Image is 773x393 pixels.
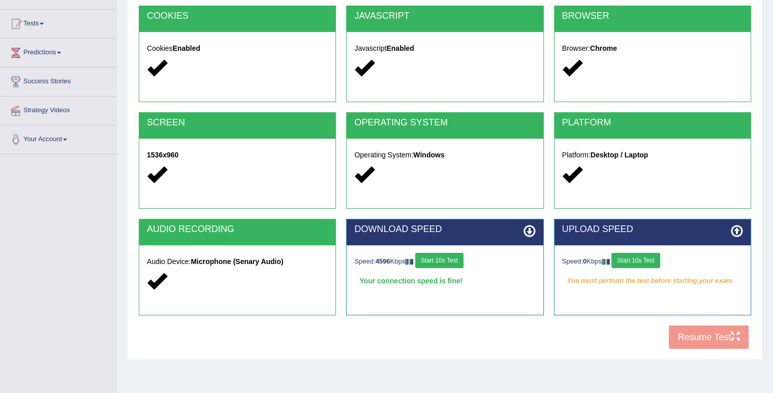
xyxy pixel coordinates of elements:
[354,273,535,288] div: Your connection speed is fine!
[354,45,535,52] h5: Javascript
[386,44,414,52] strong: Enabled
[1,96,116,122] a: Strategy Videos
[562,151,743,159] h5: Platform:
[562,45,743,52] h5: Browser:
[147,118,328,128] h2: SCREEN
[611,253,660,268] button: Start 10s Test
[562,273,743,288] em: You must perform the test before starting your exam
[405,259,413,265] img: ajax-loader-fb-connection.gif
[1,68,116,93] a: Success Stories
[354,11,535,21] h2: JAVASCRIPT
[376,257,390,265] strong: 4596
[591,151,648,159] strong: Desktop / Laptop
[147,258,328,266] h5: Audio Device:
[590,44,617,52] strong: Chrome
[191,257,283,266] strong: Microphone (Senary Audio)
[1,39,116,64] a: Predictions
[562,253,743,271] div: Speed: Kbps
[173,44,200,52] strong: Enabled
[562,11,743,21] h2: BROWSER
[562,118,743,128] h2: PLATFORM
[147,151,178,159] strong: 1536x960
[147,224,328,235] h2: AUDIO RECORDING
[1,125,116,151] a: Your Account
[413,151,444,159] strong: Windows
[147,45,328,52] h5: Cookies
[354,151,535,159] h5: Operating System:
[415,253,463,268] button: Start 10s Test
[1,10,116,35] a: Tests
[354,224,535,235] h2: DOWNLOAD SPEED
[602,259,610,265] img: ajax-loader-fb-connection.gif
[583,257,586,265] strong: 0
[147,11,328,21] h2: COOKIES
[354,253,535,271] div: Speed: Kbps
[562,224,743,235] h2: UPLOAD SPEED
[354,118,535,128] h2: OPERATING SYSTEM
